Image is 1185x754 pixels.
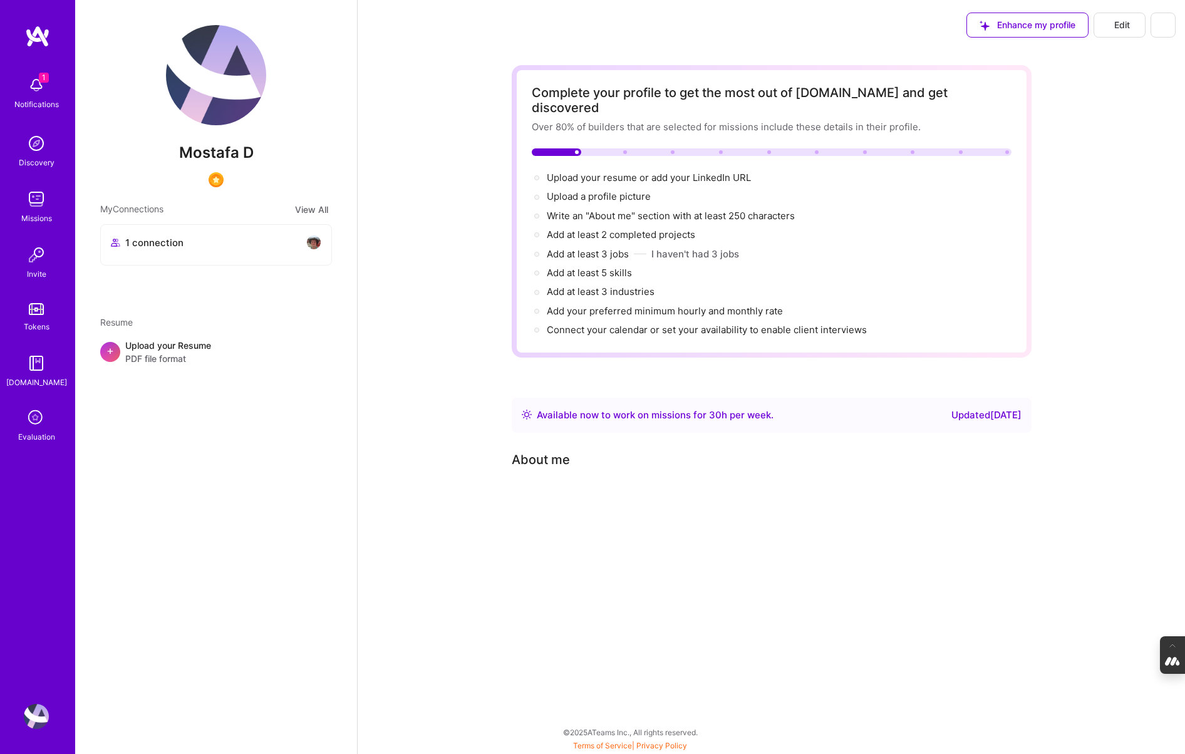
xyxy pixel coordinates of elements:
[636,741,687,750] a: Privacy Policy
[125,339,211,365] div: Upload your Resume
[18,430,55,443] div: Evaluation
[21,704,52,729] a: User Avatar
[512,450,570,469] div: About me
[651,172,751,183] span: add your LinkedIn URL
[547,248,629,260] span: Add at least 3 jobs
[24,187,49,212] img: teamwork
[547,305,783,317] span: Add your preferred minimum hourly and monthly rate
[522,410,532,420] img: Availability
[547,171,751,185] div: or
[573,741,687,750] span: |
[573,741,632,750] a: Terms of Service
[125,352,211,365] span: PDF file format
[24,242,49,267] img: Invite
[547,172,637,183] span: Upload your resume
[39,73,49,83] span: 1
[6,376,67,389] div: [DOMAIN_NAME]
[24,704,49,729] img: User Avatar
[24,406,48,430] i: icon SelectionTeam
[24,320,49,333] div: Tokens
[24,131,49,156] img: discovery
[532,120,1012,133] div: Over 80% of builders that are selected for missions include these details in their profile.
[532,85,1012,115] div: Complete your profile to get the most out of [DOMAIN_NAME] and get discovered
[166,25,266,125] img: User Avatar
[21,212,52,225] div: Missions
[951,408,1022,423] div: Updated [DATE]
[547,324,867,336] span: Connect your calendar or set your availability to enable client interviews
[537,408,774,423] div: Available now to work on missions for h per week .
[24,73,49,98] img: bell
[547,229,695,240] span: Add at least 2 completed projects
[111,238,120,247] i: icon Collaborator
[651,247,739,261] button: I haven't had 3 jobs
[709,409,722,421] span: 30
[547,210,797,222] span: Write an "About me" section with at least 250 characters
[1109,19,1130,31] span: Edit
[19,156,54,169] div: Discovery
[1094,13,1146,38] button: Edit
[547,286,655,297] span: Add at least 3 industries
[106,344,114,357] span: +
[75,716,1185,748] div: © 2025 ATeams Inc., All rights reserved.
[100,143,332,162] span: Mostafa D
[209,172,224,187] img: SelectionTeam
[100,317,133,328] span: Resume
[24,351,49,376] img: guide book
[547,267,632,279] span: Add at least 5 skills
[306,235,321,250] img: avatar
[29,303,44,315] img: tokens
[547,190,651,202] span: Upload a profile picture
[100,224,332,266] button: 1 connectionavatar
[291,202,332,217] button: View All
[100,339,332,365] div: +Upload your ResumePDF file format
[14,98,59,111] div: Notifications
[125,236,184,249] span: 1 connection
[100,202,163,217] span: My Connections
[25,25,50,48] img: logo
[27,267,46,281] div: Invite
